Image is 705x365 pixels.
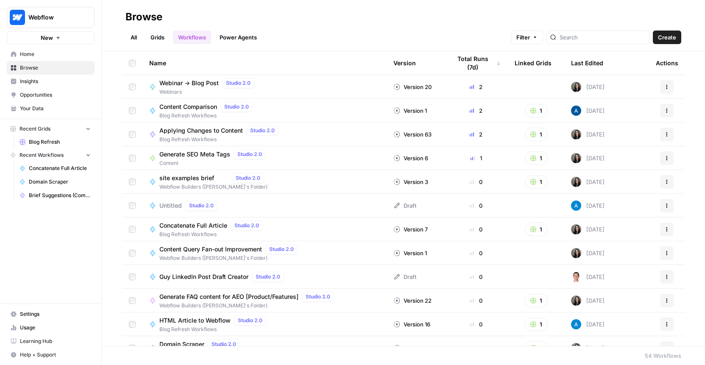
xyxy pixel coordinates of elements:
[159,221,227,230] span: Concatenate Full Article
[20,125,50,133] span: Recent Grids
[571,343,581,353] img: m6v5pme5aerzgxq12grlte2ge8nl
[159,159,269,167] span: Content
[7,123,95,135] button: Recent Grids
[29,178,91,186] span: Domain Scraper
[451,106,501,115] div: 2
[159,231,266,238] span: Blog Refresh Workflows
[159,174,228,182] span: site examples brief
[20,78,91,85] span: Insights
[125,10,162,24] div: Browse
[29,164,91,172] span: Concatenate Full Article
[451,249,501,257] div: 0
[7,307,95,321] a: Settings
[159,293,298,301] span: Generate FAQ content for AEO [Product/Features]
[571,129,581,139] img: m6v5pme5aerzgxq12grlte2ge8nl
[658,33,676,42] span: Create
[269,245,294,253] span: Studio 2.0
[393,83,432,91] div: Version 20
[515,51,552,75] div: Linked Grids
[645,351,681,360] div: 54 Workflows
[571,129,605,139] div: [DATE]
[393,249,427,257] div: Version 1
[393,344,428,352] div: Version 2
[149,173,380,191] a: site examples briefStudio 2.0Webflow Builders ([PERSON_NAME]'s Folder)
[451,83,501,91] div: 2
[159,302,337,309] span: Webflow Builders ([PERSON_NAME]'s Folder)
[7,75,95,88] a: Insights
[656,51,678,75] div: Actions
[238,317,262,324] span: Studio 2.0
[571,106,605,116] div: [DATE]
[571,106,581,116] img: he81ibor8lsei4p3qvg4ugbvimgp
[159,126,243,135] span: Applying Changes to Content
[159,112,256,120] span: Blog Refresh Workflows
[236,174,260,182] span: Studio 2.0
[571,319,581,329] img: o3cqybgnmipr355j8nz4zpq1mc6x
[159,340,204,348] span: Domain Scraper
[571,153,605,163] div: [DATE]
[393,225,428,234] div: Version 7
[393,130,432,139] div: Version 63
[20,324,91,332] span: Usage
[7,102,95,115] a: Your Data
[215,31,262,44] a: Power Agents
[149,78,380,96] a: Webinar -> Blog PostStudio 2.0Webinars
[159,183,268,191] span: Webflow Builders ([PERSON_NAME]'s Folder)
[7,61,95,75] a: Browse
[571,343,605,353] div: [DATE]
[226,79,251,87] span: Studio 2.0
[571,319,605,329] div: [DATE]
[451,130,501,139] div: 2
[149,149,380,167] a: Generate SEO Meta TagsStudio 2.0Content
[7,321,95,334] a: Usage
[29,192,91,199] span: Brief Suggestions (Competitive Gap Analysis)
[525,223,548,236] button: 1
[571,248,581,258] img: m6v5pme5aerzgxq12grlte2ge8nl
[571,153,581,163] img: m6v5pme5aerzgxq12grlte2ge8nl
[149,220,380,238] a: Concatenate Full ArticleStudio 2.0Blog Refresh Workflows
[16,189,95,202] a: Brief Suggestions (Competitive Gap Analysis)
[149,201,380,211] a: UntitledStudio 2.0
[149,102,380,120] a: Content ComparisonStudio 2.0Blog Refresh Workflows
[571,201,605,211] div: [DATE]
[525,128,548,141] button: 1
[7,88,95,102] a: Opportunities
[571,224,581,234] img: m6v5pme5aerzgxq12grlte2ge8nl
[306,293,330,301] span: Studio 2.0
[451,178,501,186] div: 0
[256,273,280,281] span: Studio 2.0
[16,175,95,189] a: Domain Scraper
[571,224,605,234] div: [DATE]
[451,154,501,162] div: 1
[525,151,548,165] button: 1
[511,31,543,44] button: Filter
[212,340,236,348] span: Studio 2.0
[234,222,259,229] span: Studio 2.0
[149,244,380,262] a: Content Query Fan-out ImprovementStudio 2.0Webflow Builders ([PERSON_NAME]'s Folder)
[571,82,581,92] img: m6v5pme5aerzgxq12grlte2ge8nl
[28,13,80,22] span: Webflow
[7,348,95,362] button: Help + Support
[393,178,428,186] div: Version 3
[7,7,95,28] button: Workspace: Webflow
[393,320,430,329] div: Version 16
[571,82,605,92] div: [DATE]
[571,295,605,306] div: [DATE]
[393,51,416,75] div: Version
[7,31,95,44] button: New
[451,320,501,329] div: 0
[149,315,380,333] a: HTML Article to WebflowStudio 2.0Blog Refresh Workflows
[393,273,416,281] div: Draft
[20,351,91,359] span: Help + Support
[525,175,548,189] button: 1
[7,47,95,61] a: Home
[149,339,380,357] a: Domain ScraperStudio 2.0Other Workflows
[516,33,530,42] span: Filter
[16,162,95,175] a: Concatenate Full Article
[20,105,91,112] span: Your Data
[20,310,91,318] span: Settings
[29,138,91,146] span: Blog Refresh
[560,33,646,42] input: Search
[393,106,427,115] div: Version 1
[7,334,95,348] a: Learning Hub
